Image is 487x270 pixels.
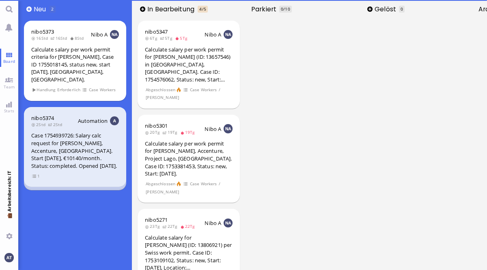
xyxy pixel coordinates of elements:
span: 23Tg [145,223,162,229]
span: 22Tg [180,223,198,229]
span: 5Tg [175,35,190,41]
span: / [218,86,221,93]
button: Hinzufügen [367,6,373,12]
a: nibo5374 [31,114,54,122]
span: Board [1,58,17,64]
span: 4 [199,6,202,12]
img: NA [224,124,233,133]
img: NA [224,30,233,39]
span: 16Std [50,35,69,41]
div: Calculate salary per work permit for [PERSON_NAME] (ID: 13657546) in [GEOGRAPHIC_DATA], [GEOGRAPH... [145,46,233,84]
span: In Bearbeitung ist überladen [198,6,208,13]
span: Case Workers [190,180,217,187]
a: nibo5271 [145,216,168,223]
a: nibo5301 [145,122,168,129]
span: 2Std [31,122,48,127]
span: Nibo A [91,31,108,38]
span: Gelöst [375,4,399,14]
span: 19Tg [180,129,198,135]
span: [PERSON_NAME] [146,94,179,101]
span: [PERSON_NAME] [146,189,179,195]
img: Du [4,253,13,262]
span: 2 [51,6,54,12]
span: 💼 Arbeitsbereich: IT [6,212,12,230]
span: 0 [401,6,403,12]
span: 22Tg [162,223,180,229]
span: Parkiert [251,4,279,14]
span: Abgeschlossen [146,86,176,93]
img: NA [110,30,119,39]
span: 5Tg [160,35,175,41]
span: 20Tg [145,129,162,135]
span: Case Workers [190,86,217,93]
span: Nibo A [205,125,221,133]
span: / [218,180,221,187]
span: Nibo A [205,219,221,227]
span: Case Workers [88,86,116,93]
img: NA [224,219,233,227]
span: Automation [78,117,108,124]
div: Case 1754939726: Salary calc request for [PERSON_NAME], Accenture, [GEOGRAPHIC_DATA]. Start [DATE... [31,132,119,169]
span: 19Tg [162,129,180,135]
span: Nibo A [205,31,221,38]
span: In Bearbeitung [147,4,197,14]
span: Team [2,84,17,90]
span: Stats [2,108,16,114]
span: 1 Elemente anzeigen [32,173,40,180]
span: Neu [34,4,49,14]
span: /5 [202,6,206,12]
a: nibo5347 [145,28,168,35]
span: 6Tg [145,35,160,41]
span: Abgeschlossen [146,180,176,187]
button: Hinzufügen [140,6,145,12]
span: Handlung Erforderlich [32,86,81,93]
div: Calculate salary per work permit for [PERSON_NAME], Accenture, Project Lago, [GEOGRAPHIC_DATA]. C... [145,140,233,178]
span: 16Std [31,35,50,41]
img: Aut [110,116,119,125]
a: nibo5373 [31,28,54,35]
div: Calculate salary per work permit criteria for [PERSON_NAME], Case ID 1755018145, status new, star... [31,46,119,84]
button: Hinzufügen [26,6,32,12]
span: 8Std [70,35,86,41]
span: /10 [283,6,290,12]
span: 0 [281,6,283,12]
span: 2Std [48,122,65,127]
